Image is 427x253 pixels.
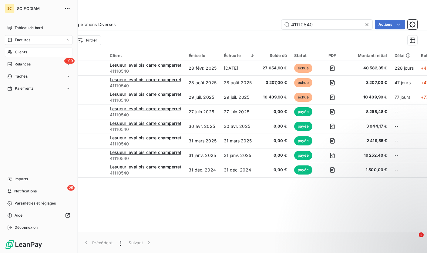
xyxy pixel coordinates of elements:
[15,25,43,31] span: Tableau de bord
[17,6,61,11] span: SCIFODIAM
[351,138,387,144] span: 2 419,55 €
[391,105,417,119] td: --
[281,20,372,29] input: Rechercher
[220,119,259,134] td: 30 avr. 2025
[110,83,181,89] span: 41110540
[294,64,312,73] span: échue
[110,97,181,103] span: 41110540
[351,152,387,158] span: 19 252,40 €
[15,62,31,67] span: Relances
[220,75,259,90] td: 28 août 2025
[351,94,387,100] span: 10 409,90 €
[110,170,181,176] span: 41110540
[110,141,181,147] span: 41110540
[351,53,387,58] div: Montant initial
[73,35,101,45] button: Filtrer
[321,53,343,58] div: PDF
[185,119,220,134] td: 30 avr. 2025
[263,65,287,71] span: 27 054,90 €
[67,185,75,191] span: 25
[185,61,220,75] td: 28 févr. 2025
[391,119,417,134] td: --
[224,53,255,58] div: Échue le
[110,62,181,68] span: Lesueur levallois carre champerret
[185,163,220,177] td: 31 déc. 2024
[406,232,421,247] iframe: Intercom live chat
[15,86,33,91] span: Paiements
[220,61,259,75] td: [DATE]
[125,236,156,249] button: Suivant
[185,148,220,163] td: 31 janv. 2025
[263,109,287,115] span: 0,00 €
[391,75,417,90] td: 47 jours
[294,136,312,145] span: payée
[75,22,116,28] span: Opérations Diverses
[306,194,427,237] iframe: Intercom notifications message
[263,94,287,100] span: 10 409,90 €
[14,188,37,194] span: Notifications
[391,90,417,105] td: 77 jours
[189,53,217,58] div: Émise le
[263,53,287,58] div: Solde dû
[220,163,259,177] td: 31 déc. 2024
[294,107,312,116] span: payée
[110,92,181,97] span: Lesueur levallois carre champerret
[263,167,287,173] span: 0,00 €
[110,121,181,126] span: Lesueur levallois carre champerret
[220,90,259,105] td: 29 juil. 2025
[110,106,181,111] span: Lesueur levallois carre champerret
[220,105,259,119] td: 27 juin 2025
[185,75,220,90] td: 28 août 2025
[110,68,181,74] span: 41110540
[15,213,23,218] span: Aide
[15,176,28,182] span: Imports
[120,240,121,246] span: 1
[64,58,75,64] span: +99
[351,167,387,173] span: 1 500,00 €
[391,163,417,177] td: --
[110,135,181,140] span: Lesueur levallois carre champerret
[15,49,27,55] span: Clients
[185,90,220,105] td: 29 juil. 2025
[391,61,417,75] td: 228 jours
[185,105,220,119] td: 27 juin 2025
[110,126,181,132] span: 41110540
[294,78,312,87] span: échue
[110,150,181,155] span: Lesueur levallois carre champerret
[351,65,387,71] span: 40 582,35 €
[5,4,15,13] div: SC
[375,20,405,29] button: Actions
[15,225,38,230] span: Déconnexion
[5,211,72,220] a: Aide
[294,122,312,131] span: payée
[5,240,42,249] img: Logo LeanPay
[79,236,116,249] button: Précédent
[15,74,28,79] span: Tâches
[110,77,181,82] span: Lesueur levallois carre champerret
[15,37,30,43] span: Factures
[263,80,287,86] span: 3 207,00 €
[220,148,259,163] td: 31 janv. 2025
[294,53,314,58] div: Statut
[110,53,181,58] div: Client
[351,123,387,129] span: 3 044,17 €
[391,148,417,163] td: --
[116,236,125,249] button: 1
[220,134,259,148] td: 31 mars 2025
[110,112,181,118] span: 41110540
[294,93,312,102] span: échue
[419,232,424,237] span: 2
[351,109,387,115] span: 8 258,48 €
[294,165,312,175] span: payée
[110,164,181,169] span: Lesueur levallois carre champerret
[263,138,287,144] span: 0,00 €
[110,155,181,161] span: 41110540
[351,80,387,86] span: 3 207,00 €
[185,134,220,148] td: 31 mars 2025
[391,134,417,148] td: --
[395,53,414,58] div: Délai
[263,123,287,129] span: 0,00 €
[15,201,56,206] span: Paramètres et réglages
[294,151,312,160] span: payée
[263,152,287,158] span: 0,00 €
